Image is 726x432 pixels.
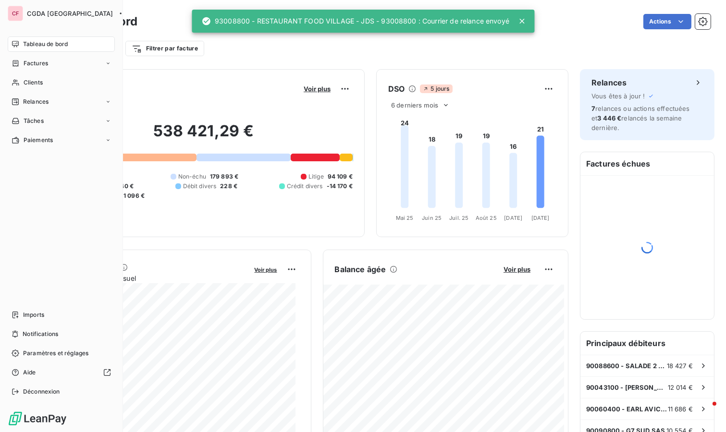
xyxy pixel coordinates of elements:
h6: Factures échues [580,152,714,175]
div: CF [8,6,23,21]
span: 6 derniers mois [391,101,438,109]
span: Tâches [24,117,44,125]
span: CGDA [GEOGRAPHIC_DATA] [27,10,113,17]
span: Litige [308,172,324,181]
h2: 538 421,29 € [54,121,353,150]
span: 90043100 - [PERSON_NAME] [586,384,668,391]
button: Voir plus [301,84,333,93]
span: Crédit divers [287,182,323,191]
button: Actions [643,14,691,29]
span: 18 427 € [667,362,693,370]
span: Tableau de bord [23,40,68,48]
button: Voir plus [252,265,280,274]
span: 11 686 € [668,405,693,413]
span: Voir plus [504,265,530,273]
span: Déconnexion [23,387,60,396]
span: Relances [23,97,49,106]
span: 228 € [220,182,237,191]
span: 179 893 € [210,172,238,181]
span: -1 096 € [121,192,145,200]
span: Aide [23,368,36,377]
span: relances ou actions effectuées et relancés la semaine dernière. [591,105,690,132]
span: 90088600 - SALADE 2 FRUITS [586,362,667,370]
span: Débit divers [183,182,217,191]
tspan: [DATE] [504,215,522,221]
span: Imports [23,311,44,319]
h6: Balance âgée [335,264,386,275]
span: Factures [24,59,48,68]
tspan: Juin 25 [422,215,442,221]
div: 93008800 - RESTAURANT FOOD VILLAGE - JDS - 93008800 : Courrier de relance envoyé [201,12,509,30]
button: Filtrer par facture [125,41,204,56]
span: Voir plus [304,85,331,93]
h6: DSO [388,83,405,95]
span: Chiffre d'affaires mensuel [54,273,248,283]
span: Clients [24,78,43,87]
h6: Principaux débiteurs [580,332,714,355]
span: 90060400 - EARL AVICOLE DES COSTIERES [586,405,668,413]
span: -14 170 € [327,182,353,191]
span: 5 jours [420,84,452,93]
a: Aide [8,365,115,380]
span: Notifications [23,330,58,338]
span: 7 [591,105,595,112]
span: Paiements [24,136,53,144]
span: 94 109 € [328,172,353,181]
span: Non-échu [178,172,206,181]
tspan: Mai 25 [396,215,414,221]
span: Voir plus [255,266,277,273]
span: Vous êtes à jour ! [591,92,645,100]
tspan: Juil. 25 [449,215,468,221]
h6: Relances [591,77,627,88]
tspan: [DATE] [531,215,550,221]
span: 3 446 € [597,114,621,122]
img: Logo LeanPay [8,411,67,426]
iframe: Intercom live chat [693,399,716,422]
button: Voir plus [501,265,533,274]
tspan: Août 25 [476,215,497,221]
span: 12 014 € [668,384,693,391]
span: Paramètres et réglages [23,349,88,358]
